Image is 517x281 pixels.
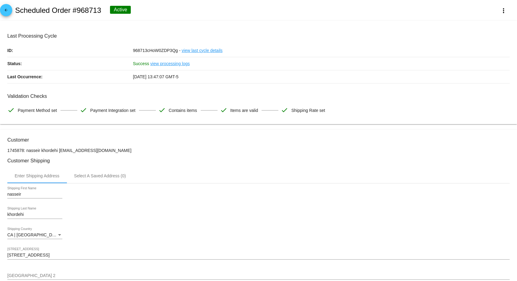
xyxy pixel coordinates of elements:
[158,106,166,114] mat-icon: check
[7,137,510,143] h3: Customer
[220,106,227,114] mat-icon: check
[110,6,131,14] div: Active
[7,70,133,83] p: Last Occurrence:
[7,253,510,258] input: Shipping Street 1
[7,57,133,70] p: Status:
[90,104,135,117] span: Payment Integration set
[291,104,325,117] span: Shipping Rate set
[230,104,258,117] span: Items are valid
[7,273,510,278] input: Shipping Street 2
[150,57,190,70] a: view processing logs
[74,173,126,178] div: Select A Saved Address (0)
[15,6,101,15] h2: Scheduled Order #968713
[133,61,149,66] span: Success
[7,93,510,99] h3: Validation Checks
[133,48,181,53] span: 968713cHoW0ZDP3Qg -
[7,44,133,57] p: ID:
[18,104,57,117] span: Payment Method set
[2,8,10,15] mat-icon: arrow_back
[7,192,62,197] input: Shipping First Name
[7,33,510,39] h3: Last Processing Cycle
[500,7,507,14] mat-icon: more_vert
[133,74,178,79] span: [DATE] 13:47:07 GMT-5
[7,233,62,238] mat-select: Shipping Country
[169,104,197,117] span: Contains items
[7,158,510,164] h3: Customer Shipping
[182,44,223,57] a: view last cycle details
[80,106,87,114] mat-icon: check
[7,212,62,217] input: Shipping Last Name
[7,106,15,114] mat-icon: check
[7,148,510,153] p: 1745878: nasseir khordehi [EMAIL_ADDRESS][DOMAIN_NAME]
[281,106,288,114] mat-icon: check
[7,232,61,237] span: CA | [GEOGRAPHIC_DATA]
[15,173,59,178] div: Enter Shipping Address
